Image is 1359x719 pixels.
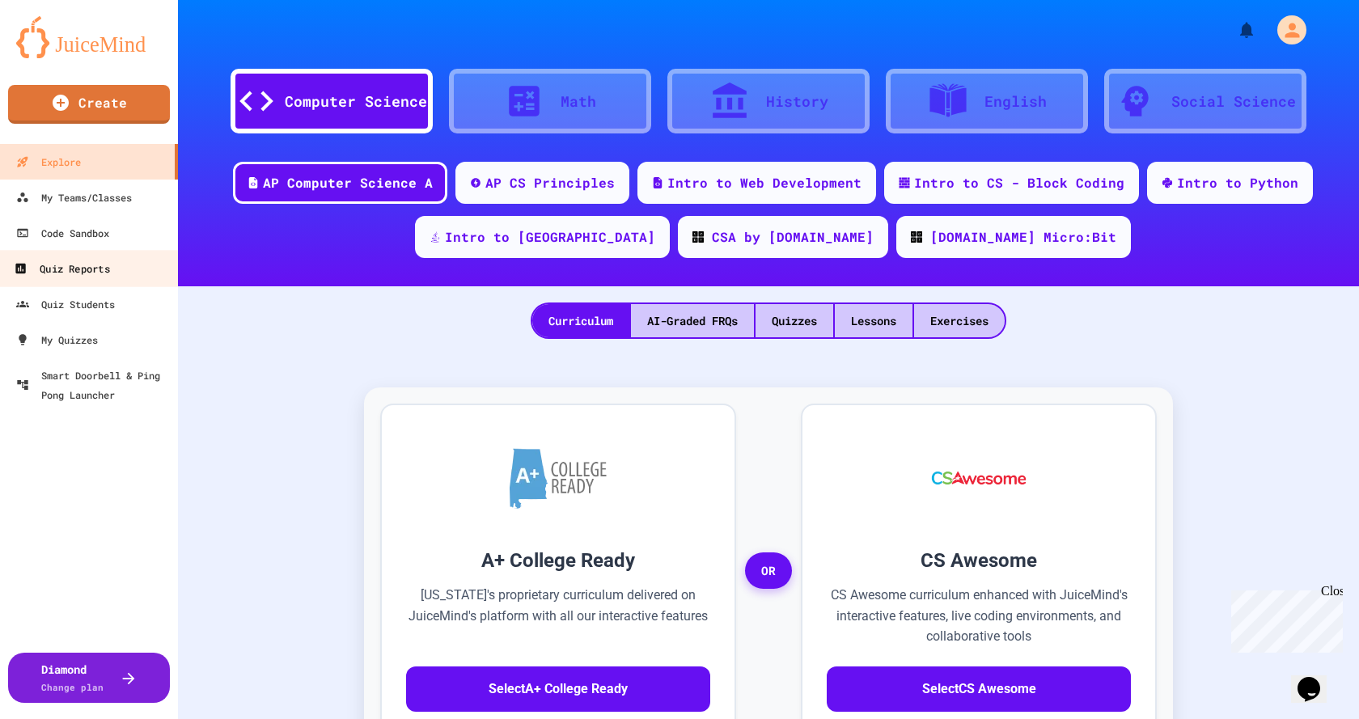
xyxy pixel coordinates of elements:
[930,227,1116,247] div: [DOMAIN_NAME] Micro:Bit
[692,231,704,243] img: CODE_logo_RGB.png
[16,188,132,207] div: My Teams/Classes
[16,294,115,314] div: Quiz Students
[561,91,596,112] div: Math
[16,223,109,243] div: Code Sandbox
[6,6,112,103] div: Chat with us now!Close
[41,681,104,693] span: Change plan
[835,304,912,337] div: Lessons
[827,546,1131,575] h3: CS Awesome
[16,16,162,58] img: logo-orange.svg
[41,661,104,695] div: Diamond
[1225,584,1343,653] iframe: chat widget
[766,91,828,112] div: History
[1260,11,1310,49] div: My Account
[16,366,171,404] div: Smart Doorbell & Ping Pong Launcher
[445,227,655,247] div: Intro to [GEOGRAPHIC_DATA]
[510,448,607,509] img: A+ College Ready
[8,653,170,703] button: DiamondChange plan
[263,173,433,192] div: AP Computer Science A
[1207,16,1260,44] div: My Notifications
[16,330,98,349] div: My Quizzes
[14,259,109,279] div: Quiz Reports
[712,227,874,247] div: CSA by [DOMAIN_NAME]
[406,666,710,712] button: SelectA+ College Ready
[631,304,754,337] div: AI-Graded FRQs
[984,91,1047,112] div: English
[8,85,170,124] a: Create
[827,666,1131,712] button: SelectCS Awesome
[827,585,1131,647] p: CS Awesome curriculum enhanced with JuiceMind's interactive features, live coding environments, a...
[916,429,1043,527] img: CS Awesome
[406,585,710,647] p: [US_STATE]'s proprietary curriculum delivered on JuiceMind's platform with all our interactive fe...
[1291,654,1343,703] iframe: chat widget
[1177,173,1298,192] div: Intro to Python
[16,152,81,171] div: Explore
[285,91,427,112] div: Computer Science
[1171,91,1296,112] div: Social Science
[406,546,710,575] h3: A+ College Ready
[485,173,615,192] div: AP CS Principles
[667,173,862,192] div: Intro to Web Development
[911,231,922,243] img: CODE_logo_RGB.png
[756,304,833,337] div: Quizzes
[745,552,792,590] span: OR
[532,304,629,337] div: Curriculum
[914,173,1124,192] div: Intro to CS - Block Coding
[914,304,1005,337] div: Exercises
